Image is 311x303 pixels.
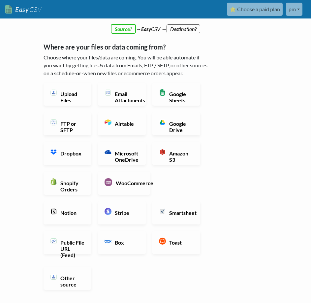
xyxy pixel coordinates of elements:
[152,112,200,135] a: Google Drive
[168,120,194,133] h6: Google Drive
[113,150,139,163] h6: Microsoft OneDrive
[168,91,194,103] h6: Google Sheets
[113,210,139,216] h6: Stripe
[44,142,91,165] a: Dropbox
[5,3,42,16] a: EasyCSV
[152,201,200,224] a: Smartsheet
[168,210,194,216] h6: Smartsheet
[50,149,57,155] img: Dropbox App & API
[50,89,57,96] img: Upload Files App & API
[59,275,85,287] h6: Other source
[152,231,200,254] a: Toast
[159,149,166,155] img: Amazon S3 App & API
[50,178,57,185] img: Shopify App & API
[37,18,274,33] div: → CSV →
[44,43,208,51] h5: Where are your files or data coming from?
[159,238,166,245] img: Toast App & API
[113,91,139,103] h6: Email Attachments
[105,208,111,215] img: Stripe App & API
[59,120,85,133] h6: FTP or SFTP
[98,201,146,224] a: Stripe
[44,83,91,106] a: Upload Files
[50,119,57,126] img: FTP or SFTP App & API
[105,178,112,186] img: WooCommerce App & API
[98,142,146,165] a: Microsoft OneDrive
[114,180,143,186] h6: WooCommerce
[98,112,146,135] a: Airtable
[159,119,166,126] img: Google Drive App & API
[227,3,283,16] a: ⭐ Choose a paid plan
[29,5,42,14] span: CSV
[59,210,85,216] h6: Notion
[105,149,111,155] img: Microsoft OneDrive App & API
[105,119,111,126] img: Airtable App & API
[168,150,194,163] h6: Amazon S3
[44,267,91,290] a: Other source
[59,150,85,156] h6: Dropbox
[59,91,85,103] h6: Upload Files
[168,239,194,246] h6: Toast
[50,208,57,215] img: Notion App & API
[159,208,166,215] img: Smartsheet App & API
[44,201,91,224] a: Notion
[50,273,57,280] img: Other Source App & API
[44,53,208,77] p: Choose where your files/data are coming. You will be able automate if you want by getting files &...
[105,89,111,96] img: Email New CSV or XLSX File App & API
[98,231,146,254] a: Box
[44,172,91,195] a: Shopify Orders
[152,142,200,165] a: Amazon S3
[59,180,85,192] h6: Shopify Orders
[44,112,91,135] a: FTP or SFTP
[286,3,302,16] a: pm
[98,83,146,106] a: Email Attachments
[113,239,139,246] h6: Box
[152,83,200,106] a: Google Sheets
[159,89,166,96] img: Google Sheets App & API
[50,238,57,245] img: Public File URL App & API
[113,120,139,127] h6: Airtable
[98,172,150,195] a: WooCommerce
[74,70,83,76] b: -or-
[59,239,85,258] h6: Public File URL (Feed)
[105,238,111,245] img: Box App & API
[44,231,91,254] a: Public File URL (Feed)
